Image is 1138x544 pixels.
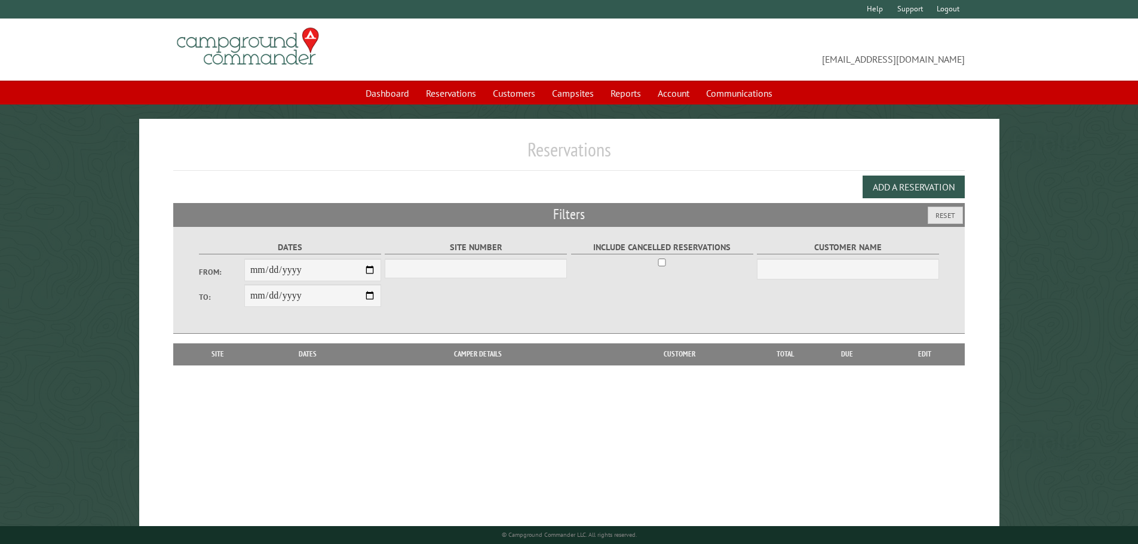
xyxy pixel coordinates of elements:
[358,82,416,105] a: Dashboard
[419,82,483,105] a: Reservations
[863,176,965,198] button: Add a Reservation
[651,82,697,105] a: Account
[757,241,939,254] label: Customer Name
[762,343,809,365] th: Total
[385,241,567,254] label: Site Number
[359,343,597,365] th: Camper Details
[885,343,965,365] th: Edit
[179,343,257,365] th: Site
[199,291,244,303] label: To:
[486,82,542,105] a: Customers
[173,138,965,171] h1: Reservations
[569,33,965,66] span: [EMAIL_ADDRESS][DOMAIN_NAME]
[502,531,637,539] small: © Campground Commander LLC. All rights reserved.
[603,82,648,105] a: Reports
[257,343,359,365] th: Dates
[571,241,753,254] label: Include Cancelled Reservations
[173,203,965,226] h2: Filters
[545,82,601,105] a: Campsites
[199,266,244,278] label: From:
[173,23,323,70] img: Campground Commander
[699,82,780,105] a: Communications
[199,241,381,254] label: Dates
[928,207,963,224] button: Reset
[809,343,885,365] th: Due
[597,343,762,365] th: Customer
